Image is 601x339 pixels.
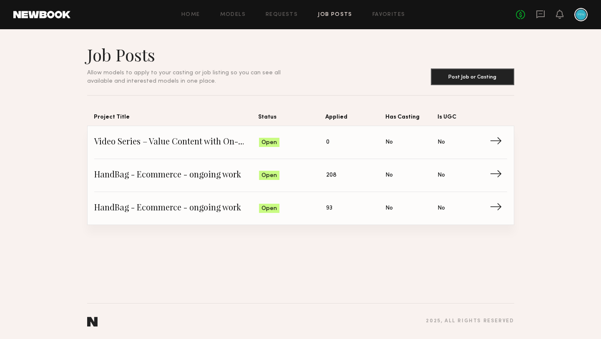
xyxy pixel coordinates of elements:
span: Open [262,205,277,213]
h1: Job Posts [87,44,301,65]
a: Models [220,12,246,18]
span: Project Title [94,112,259,126]
span: → [490,202,507,215]
span: Allow models to apply to your casting or job listing so you can see all available and interested ... [87,70,281,84]
button: Post Job or Casting [431,68,514,85]
span: Open [262,139,277,147]
span: Video Series – Value Content with On-Camera Talent [94,136,259,149]
a: HandBag - Ecommerce - ongoing workOpen208NoNo→ [94,159,507,192]
span: No [438,171,445,180]
span: HandBag - Ecommerce - ongoing work [94,169,259,182]
span: Status [258,112,325,126]
span: → [490,169,507,182]
span: No [385,171,393,180]
span: Open [262,172,277,180]
a: Video Series – Value Content with On-Camera TalentOpen0NoNo→ [94,126,507,159]
span: No [385,138,393,147]
span: No [438,138,445,147]
a: HandBag - Ecommerce - ongoing workOpen93NoNo→ [94,192,507,225]
div: 2025 , all rights reserved [426,319,514,324]
a: Requests [266,12,298,18]
a: Favorites [372,12,405,18]
a: Home [181,12,200,18]
span: Is UGC [438,112,490,126]
span: → [490,136,507,149]
span: HandBag - Ecommerce - ongoing work [94,202,259,215]
span: 93 [326,204,332,213]
a: Job Posts [318,12,352,18]
span: No [438,204,445,213]
span: Applied [325,112,385,126]
span: No [385,204,393,213]
span: Has Casting [385,112,438,126]
span: 208 [326,171,337,180]
span: 0 [326,138,329,147]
